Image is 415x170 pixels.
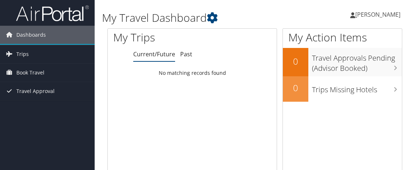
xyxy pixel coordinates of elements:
a: Current/Future [133,50,175,58]
span: Travel Approval [16,82,55,100]
a: [PERSON_NAME] [350,4,408,25]
a: 0Travel Approvals Pending (Advisor Booked) [283,48,402,76]
td: No matching records found [108,66,277,80]
span: [PERSON_NAME] [355,11,400,19]
h2: 0 [283,55,308,68]
img: airportal-logo.png [16,5,89,22]
a: 0Trips Missing Hotels [283,76,402,102]
span: Dashboards [16,26,46,44]
h1: My Travel Dashboard [102,10,306,25]
h1: My Trips [113,30,201,45]
h1: My Action Items [283,30,402,45]
h3: Trips Missing Hotels [312,81,402,95]
h3: Travel Approvals Pending (Advisor Booked) [312,49,402,73]
a: Past [180,50,192,58]
span: Book Travel [16,64,44,82]
span: Trips [16,45,29,63]
h2: 0 [283,82,308,94]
